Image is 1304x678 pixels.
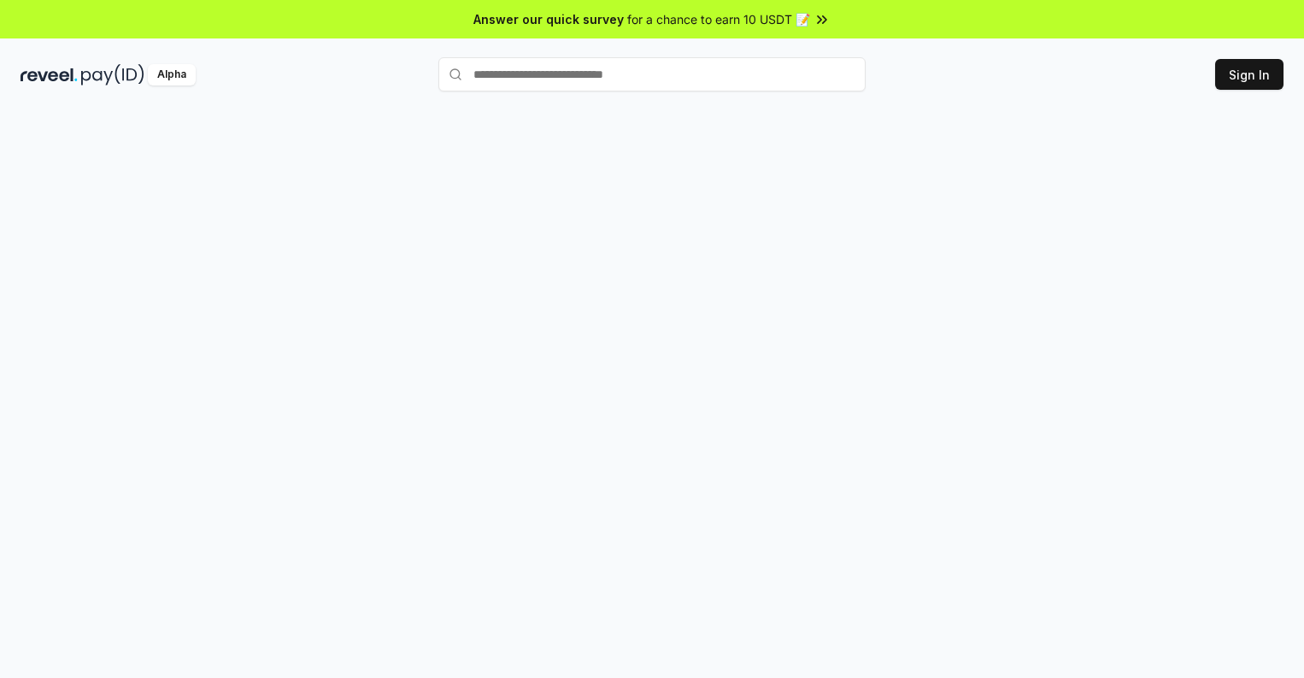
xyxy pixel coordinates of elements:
[627,10,810,28] span: for a chance to earn 10 USDT 📝
[473,10,624,28] span: Answer our quick survey
[81,64,144,85] img: pay_id
[21,64,78,85] img: reveel_dark
[148,64,196,85] div: Alpha
[1215,59,1283,90] button: Sign In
